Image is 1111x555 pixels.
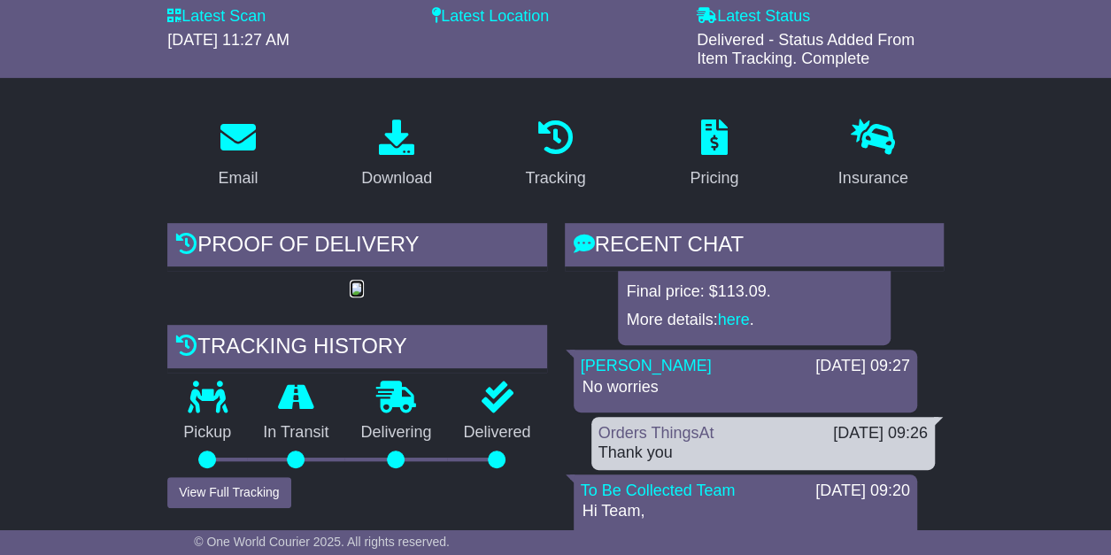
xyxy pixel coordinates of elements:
[583,502,908,521] p: Hi Team,
[598,424,714,442] a: Orders ThingsAt
[344,423,447,443] p: Delivering
[218,166,258,190] div: Email
[447,423,546,443] p: Delivered
[697,7,810,27] label: Latest Status
[627,311,882,330] p: More details: .
[838,166,908,190] div: Insurance
[581,482,736,499] a: To Be Collected Team
[194,535,450,549] span: © One World Courier 2025. All rights reserved.
[690,166,738,190] div: Pricing
[513,113,597,197] a: Tracking
[833,424,928,443] div: [DATE] 09:26
[247,423,344,443] p: In Transit
[697,31,914,68] span: Delivered - Status Added From Item Tracking. Complete
[350,113,444,197] a: Download
[167,223,546,271] div: Proof of Delivery
[815,357,910,376] div: [DATE] 09:27
[678,113,750,197] a: Pricing
[565,223,944,271] div: RECENT CHAT
[206,113,269,197] a: Email
[167,325,546,373] div: Tracking history
[718,311,750,328] a: here
[167,7,266,27] label: Latest Scan
[827,113,920,197] a: Insurance
[815,482,910,501] div: [DATE] 09:20
[167,477,290,508] button: View Full Tracking
[350,282,364,297] img: GetPodImage
[432,7,549,27] label: Latest Location
[583,378,908,397] p: No worries
[361,166,432,190] div: Download
[627,282,882,302] p: Final price: $113.09.
[525,166,585,190] div: Tracking
[167,31,289,49] span: [DATE] 11:27 AM
[598,443,928,463] div: Thank you
[581,357,712,374] a: [PERSON_NAME]
[167,423,247,443] p: Pickup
